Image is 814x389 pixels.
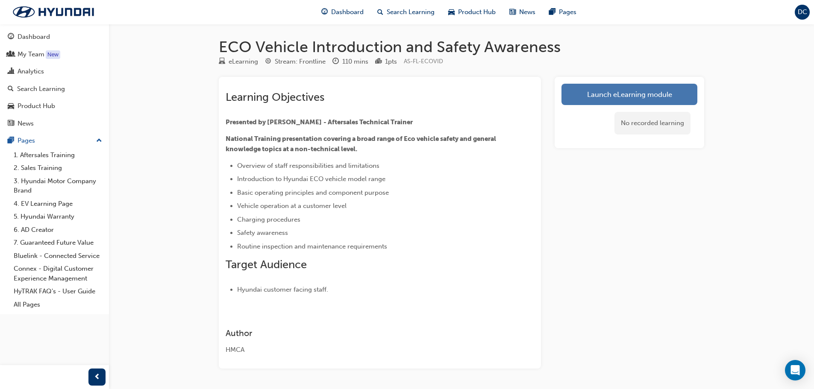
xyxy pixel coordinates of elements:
span: car-icon [448,7,455,18]
div: 110 mins [342,57,368,67]
div: My Team [18,50,44,59]
a: Product Hub [3,98,106,114]
span: car-icon [8,102,14,110]
span: Pages [559,7,576,17]
span: chart-icon [8,68,14,76]
span: clock-icon [332,58,339,66]
span: Overview of staff responsibilities and limitations [237,162,379,170]
div: Analytics [18,67,44,76]
span: Basic operating principles and component purpose [237,189,389,196]
div: Tooltip anchor [46,50,60,59]
div: 1 pts [385,57,397,67]
div: No recorded learning [614,112,691,135]
span: pages-icon [549,7,555,18]
a: 7. Guaranteed Future Value [10,236,106,249]
span: target-icon [265,58,271,66]
a: search-iconSearch Learning [370,3,441,21]
span: pages-icon [8,137,14,145]
div: eLearning [229,57,258,67]
span: Presented by [PERSON_NAME] [226,118,322,126]
a: 4. EV Learning Page [10,197,106,211]
a: HyTRAK FAQ's - User Guide [10,285,106,298]
h3: Author [226,328,503,338]
span: - Aftersales Technical Trainer [323,118,413,126]
div: Stream [265,56,326,67]
a: 3. Hyundai Motor Company Brand [10,175,106,197]
a: Connex - Digital Customer Experience Management [10,262,106,285]
a: 2. Sales Training [10,161,106,175]
a: Analytics [3,64,106,79]
a: 6. AD Creator [10,223,106,237]
a: 5. Hyundai Warranty [10,210,106,223]
span: guage-icon [8,33,14,41]
div: Open Intercom Messenger [785,360,805,380]
a: Dashboard [3,29,106,45]
span: Hyundai customer facing staff. [237,286,328,293]
a: Search Learning [3,81,106,97]
span: learningResourceType_ELEARNING-icon [219,58,225,66]
span: News [519,7,535,17]
button: Pages [3,133,106,149]
span: news-icon [509,7,516,18]
span: Search Learning [387,7,435,17]
span: Dashboard [331,7,364,17]
span: prev-icon [94,372,100,383]
div: Pages [18,136,35,146]
span: Learning Objectives [226,91,324,104]
span: Charging procedures [237,216,300,223]
div: Type [219,56,258,67]
a: My Team [3,47,106,62]
span: search-icon [8,85,14,93]
a: pages-iconPages [542,3,583,21]
span: search-icon [377,7,383,18]
div: Search Learning [17,84,65,94]
div: Points [375,56,397,67]
a: guage-iconDashboard [314,3,370,21]
a: Bluelink - Connected Service [10,249,106,263]
div: Product Hub [18,101,55,111]
a: car-iconProduct Hub [441,3,503,21]
div: News [18,119,34,129]
div: Stream: Frontline [275,57,326,67]
span: Routine inspection and maintenance requirements [237,243,387,250]
a: Launch eLearning module [561,84,697,105]
a: All Pages [10,298,106,311]
a: 1. Aftersales Training [10,149,106,162]
span: Introduction to Hyundai ECO vehicle model range [237,175,385,183]
span: news-icon [8,120,14,128]
div: Dashboard [18,32,50,42]
a: News [3,116,106,132]
span: Learning resource code [404,58,443,65]
span: guage-icon [321,7,328,18]
div: Duration [332,56,368,67]
div: HMCA [226,345,503,355]
span: DC [798,7,807,17]
h1: ECO Vehicle Introduction and Safety Awareness [219,38,704,56]
span: people-icon [8,51,14,58]
span: National Training presentation covering a broad range of Eco vehicle safety and general knowledge... [226,135,497,153]
span: Product Hub [458,7,496,17]
span: Target Audience [226,258,307,271]
button: DC [795,5,810,20]
span: up-icon [96,135,102,146]
button: DashboardMy TeamAnalyticsSearch LearningProduct HubNews [3,27,106,133]
img: Trak [4,3,103,21]
span: podium-icon [375,58,382,66]
a: news-iconNews [503,3,542,21]
span: Safety awareness [237,229,288,237]
span: Vehicle operation at a customer level [237,202,347,210]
